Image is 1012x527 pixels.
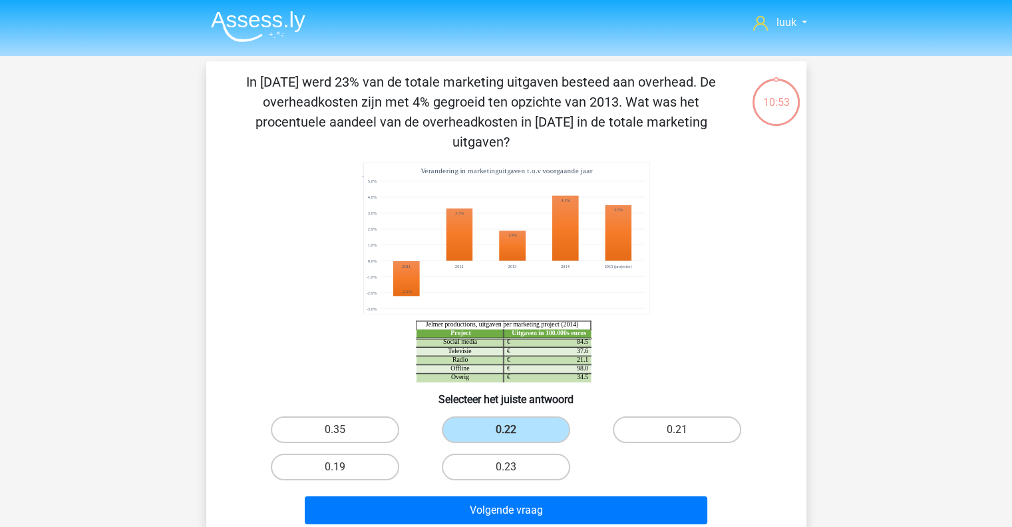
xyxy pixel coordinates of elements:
tspan: 3.5% [613,207,622,212]
p: In [DATE] werd 23% van de totale marketing uitgaven besteed aan overhead. De overheadkosten zijn ... [228,72,735,152]
tspan: 0.0% [367,259,376,263]
tspan: 4.1% [561,198,570,203]
tspan: 20112012201320142015 (projectie) [402,264,631,269]
tspan: 3.0% [367,211,376,215]
label: 0.22 [442,416,570,443]
h6: Selecteer het juiste antwoord [228,382,785,406]
tspan: -2.2% [401,289,411,294]
tspan: € [506,373,510,380]
tspan: -2.0% [366,290,376,295]
tspan: Social media [443,338,478,346]
tspan: Jelmer productions, uitgaven per marketing project (2014) [425,320,578,328]
label: 0.19 [271,454,399,480]
tspan: -1.0% [366,274,376,279]
tspan: 84.5 [576,338,588,346]
tspan: Uitgaven in 100.000s euros [512,329,586,336]
tspan: 21.1 [576,356,588,363]
tspan: Overig [450,373,468,380]
tspan: 5.0% [367,179,376,183]
tspan: € [506,347,510,354]
button: Volgende vraag [305,496,707,524]
tspan: 3.3% [455,211,464,215]
tspan: Verandering in marketinguitgaven t.o.v voorgaande jaar [421,167,592,175]
tspan: 37.6 [576,347,588,354]
tspan: 34.5 [576,373,588,380]
label: 0.23 [442,454,570,480]
tspan: Televisie [448,347,472,354]
tspan: 98.0 [576,364,588,372]
tspan: € [506,338,510,346]
div: 10:53 [751,77,801,111]
tspan: € [506,364,510,372]
tspan: Offline [450,364,470,372]
tspan: 1.0% [367,243,376,247]
span: luuk [776,16,796,29]
label: 0.21 [613,416,741,443]
tspan: 2.0% [367,227,376,231]
tspan: -3.0% [366,306,376,311]
label: 0.35 [271,416,399,443]
tspan: Radio [452,356,468,363]
img: Assessly [211,11,305,42]
a: luuk [748,15,812,31]
tspan: Project [450,329,471,336]
tspan: 4.0% [367,195,376,199]
tspan: € [506,356,510,363]
tspan: 1.9% [508,233,516,238]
